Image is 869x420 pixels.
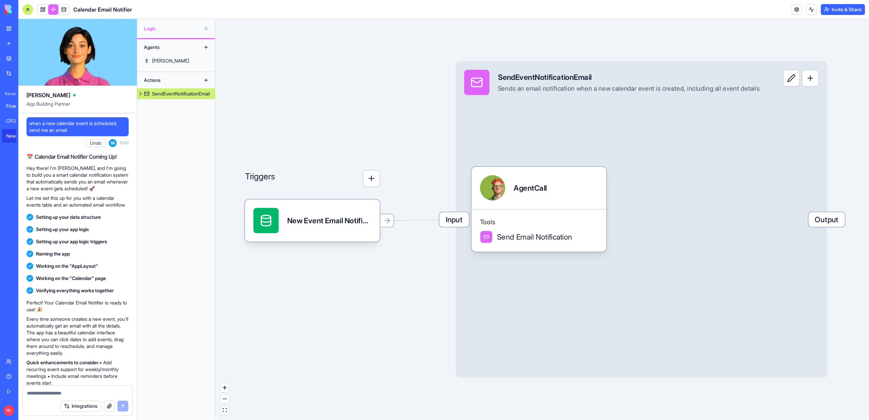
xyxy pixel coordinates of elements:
[26,101,129,113] span: App Building Partner
[141,75,195,86] div: Actions
[152,90,210,97] div: SendEventNotificationEmail
[152,57,189,64] div: [PERSON_NAME]
[36,238,107,245] span: Setting up your app logic triggers
[498,72,760,82] div: SendEventNotificationEmail
[26,360,99,365] strong: Quick enhancements to consider:
[287,215,371,226] div: New Event Email NotificationTrigger
[6,118,25,124] div: CFO Financial Tracker
[86,139,106,147] button: Undo
[119,140,129,146] span: 11:07
[36,263,98,269] span: Working on the "AppLayout"
[36,226,89,233] span: Setting up your app logic
[109,139,117,147] span: M
[5,5,47,14] img: logo
[245,136,380,242] div: Triggers
[29,120,126,134] span: when a new calendar event is scheduled, send me an email
[472,167,606,252] div: AgentCallToolsSend Email Notification
[6,133,25,139] div: New App
[36,287,114,294] span: Verifying everything works together
[6,103,25,109] div: Financial File Collector
[382,220,454,221] g: Edge from 68b948cb3528b493c9b84a3e to 68b948c494aed00a9e8d2b24
[36,275,106,282] span: Working on the "Calendar" page
[36,250,70,257] span: Naming the app
[220,406,229,415] button: fit view
[26,91,70,99] span: [PERSON_NAME]
[498,85,760,93] div: Sends an email notification when a new calendar event is created, including all event details
[36,214,101,221] span: Setting up your data structure
[245,170,275,187] p: Triggers
[2,91,16,97] span: Recent
[60,401,101,412] button: Integrations
[141,42,195,53] div: Agents
[2,129,29,143] a: New App
[137,55,215,66] a: [PERSON_NAME]
[26,359,129,393] p: • Add recurring event support for weekly/monthly meetings • Include email reminders before events...
[144,25,201,32] span: Logic
[220,395,229,404] button: zoom out
[3,405,14,416] span: ML
[26,316,129,356] p: Every time someone creates a new event, you'll automatically get an email with all the details. T...
[480,218,598,226] span: Tools
[821,4,865,15] button: Invite & Share
[220,383,229,392] button: zoom in
[497,232,572,242] span: Send Email Notification
[26,195,129,208] p: Let me set this up for you with a calendar events table and an automated email workflow.
[2,99,29,113] a: Financial File Collector
[439,212,469,227] span: Input
[73,5,132,14] span: Calendar Email Notifier
[26,299,129,313] p: Perfect! Your Calendar Email Notifier is ready to use! 🎉
[26,165,129,192] p: Hey there! I'm [PERSON_NAME], and I'm going to build you a smart calendar notification system tha...
[26,153,129,161] h2: 📅 Calendar Email Notifier Coming Up!
[245,199,380,242] div: New Event Email NotificationTrigger
[137,88,215,99] a: SendEventNotificationEmail
[456,61,827,378] div: InputSendEventNotificationEmailSends an email notification when a new calendar event is created, ...
[514,182,547,193] div: AgentCall
[809,212,845,227] span: Output
[2,114,29,128] a: CFO Financial Tracker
